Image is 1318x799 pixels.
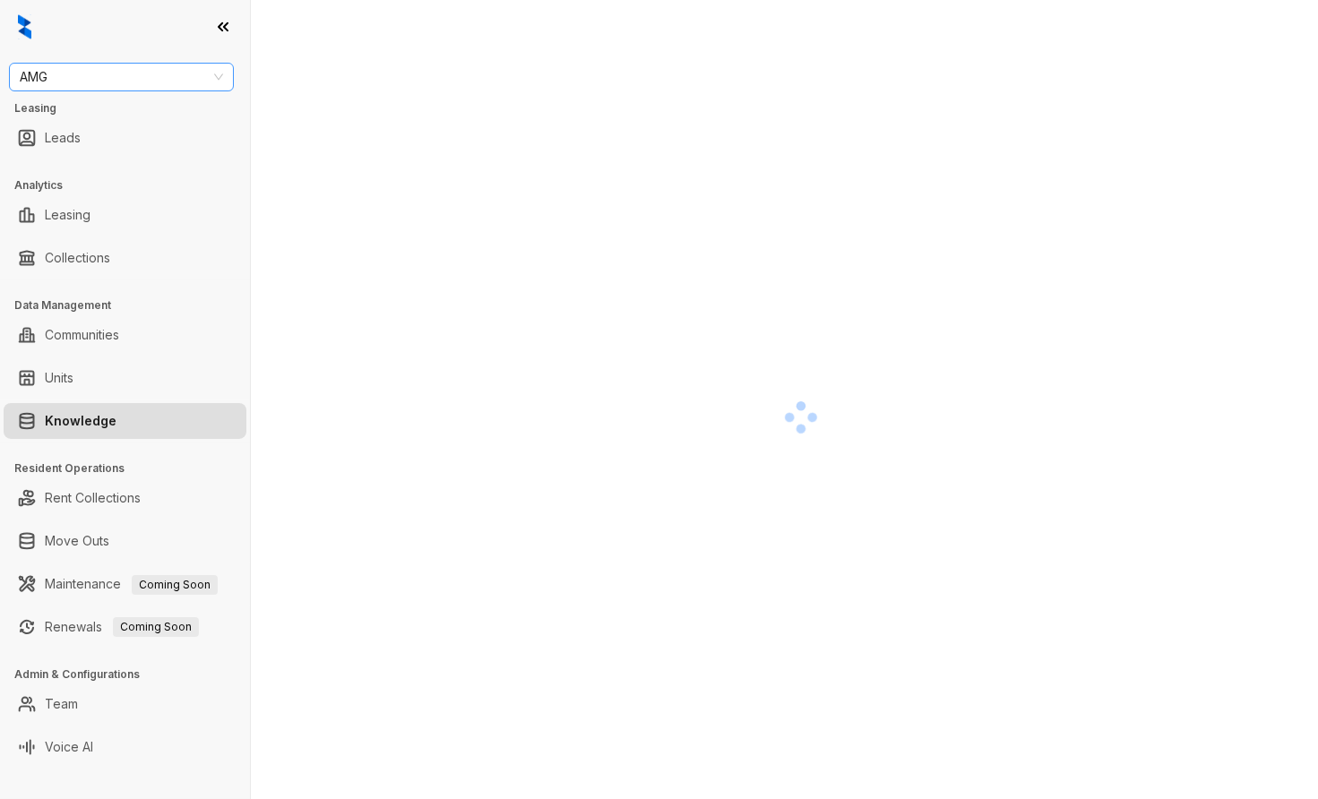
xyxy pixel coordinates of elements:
li: Move Outs [4,523,246,559]
a: Leasing [45,197,90,233]
a: Units [45,360,73,396]
a: Communities [45,317,119,353]
h3: Data Management [14,297,250,314]
a: Move Outs [45,523,109,559]
li: Communities [4,317,246,353]
a: Voice AI [45,729,93,765]
li: Rent Collections [4,480,246,516]
li: Voice AI [4,729,246,765]
h3: Admin & Configurations [14,666,250,683]
a: Collections [45,240,110,276]
li: Units [4,360,246,396]
a: Knowledge [45,403,116,439]
a: RenewalsComing Soon [45,609,199,645]
a: Rent Collections [45,480,141,516]
li: Renewals [4,609,246,645]
li: Collections [4,240,246,276]
li: Maintenance [4,566,246,602]
h3: Analytics [14,177,250,193]
li: Leads [4,120,246,156]
span: AMG [20,64,223,90]
a: Leads [45,120,81,156]
li: Knowledge [4,403,246,439]
li: Team [4,686,246,722]
h3: Leasing [14,100,250,116]
a: Team [45,686,78,722]
li: Leasing [4,197,246,233]
h3: Resident Operations [14,460,250,477]
span: Coming Soon [113,617,199,637]
span: Coming Soon [132,575,218,595]
img: logo [18,14,31,39]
